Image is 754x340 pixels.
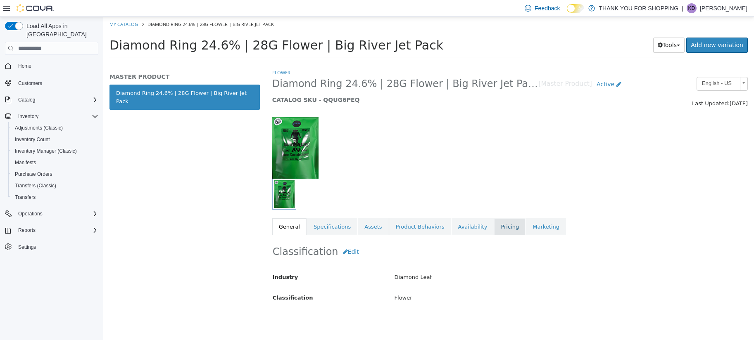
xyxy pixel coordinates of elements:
span: Inventory [18,113,38,120]
a: Inventory Count [12,135,53,144]
a: Flower [169,52,187,59]
a: Product Behaviors [286,201,348,219]
span: Customers [15,78,98,88]
input: Dark Mode [567,4,584,13]
span: Settings [18,244,36,250]
button: Inventory Count [8,134,102,145]
button: Customers [2,77,102,89]
a: Transfers [12,192,39,202]
button: Catalog [2,94,102,106]
p: | [682,3,683,13]
button: Operations [15,209,46,219]
a: Adjustments (Classic) [12,123,66,133]
button: Tools [550,21,582,36]
button: Reports [15,225,39,235]
a: Marketing [423,201,463,219]
span: Operations [18,210,43,217]
span: Inventory Manager (Classic) [15,148,77,154]
span: Transfers (Classic) [15,182,56,189]
button: Adjustments (Classic) [8,122,102,134]
span: Purchase Orders [12,169,98,179]
button: Transfers [8,191,102,203]
button: Inventory [2,111,102,122]
span: Purchase Orders [15,171,52,177]
span: Operations [15,209,98,219]
button: Catalog [15,95,38,105]
a: Specifications [204,201,254,219]
span: Diamond Ring 24.6% | 28G Flower | Big River Jet Pack [169,61,435,73]
a: Customers [15,78,45,88]
span: Reports [18,227,36,234]
p: THANK YOU FOR SHOPPING [599,3,679,13]
small: [Master Product] [435,64,489,71]
button: Reports [2,224,102,236]
h5: MASTER PRODUCT [6,56,157,64]
button: Settings [2,241,102,253]
span: Transfers [12,192,98,202]
span: Last Updated: [589,83,626,90]
button: Operations [2,208,102,220]
button: Transfers (Classic) [8,180,102,191]
span: Diamond Ring 24.6% | 28G Flower | Big River Jet Pack [6,21,340,35]
span: Customers [18,80,42,87]
a: Active [489,60,523,75]
span: Load All Apps in [GEOGRAPHIC_DATA] [23,22,98,38]
a: Home [15,61,35,71]
button: Home [2,60,102,72]
button: Inventory Manager (Classic) [8,145,102,157]
a: Inventory Manager (Classic) [12,146,80,156]
span: Classification [169,278,210,284]
a: Manifests [12,158,39,168]
h5: CATALOG SKU - QQUG6PEQ [169,79,523,87]
a: Settings [15,242,39,252]
button: Inventory [15,111,42,121]
img: Cova [17,4,54,12]
img: 150 [169,100,215,162]
span: KD [688,3,695,13]
span: Home [15,61,98,71]
a: Purchase Orders [12,169,56,179]
button: Purchase Orders [8,168,102,180]
span: Transfers (Classic) [12,181,98,191]
a: Diamond Ring 24.6% | 28G Flower | Big River Jet Pack [6,68,157,93]
div: Flower [285,274,650,288]
a: Transfers (Classic) [12,181,59,191]
span: Catalog [15,95,98,105]
span: [DATE] [626,83,645,90]
span: Transfers [15,194,36,201]
span: Adjustments (Classic) [15,125,63,131]
a: English - US [593,60,645,74]
span: Diamond Ring 24.6% | 28G Flower | Big River Jet Pack [44,4,171,10]
span: Inventory Count [12,135,98,144]
span: Feedback [535,4,560,12]
span: Adjustments (Classic) [12,123,98,133]
a: Assets [255,201,285,219]
div: Karen Daniel [687,3,697,13]
a: General [169,201,203,219]
a: Add new variation [583,21,645,36]
span: English - US [594,60,633,73]
a: My Catalog [6,4,35,10]
div: Diamond Leaf [285,253,650,268]
span: Settings [15,242,98,252]
span: Inventory Manager (Classic) [12,146,98,156]
span: Industry [169,257,195,263]
h2: General Information [169,321,644,336]
button: Edit [235,227,260,243]
span: Manifests [15,159,36,166]
span: Active [493,64,511,71]
button: Edit [269,321,294,336]
p: [PERSON_NAME] [700,3,747,13]
a: Availability [348,201,391,219]
nav: Complex example [5,57,98,274]
h2: Classification [169,227,644,243]
span: Inventory Count [15,136,50,143]
button: Manifests [8,157,102,168]
span: Reports [15,225,98,235]
span: Home [18,63,31,69]
span: Inventory [15,111,98,121]
span: Manifests [12,158,98,168]
span: Catalog [18,97,35,103]
a: Pricing [391,201,422,219]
